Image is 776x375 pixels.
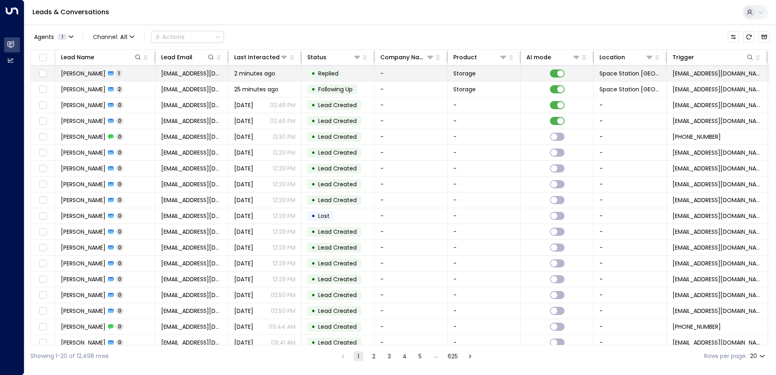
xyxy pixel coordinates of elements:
[673,228,761,236] span: leads@space-station.co.uk
[375,129,448,144] td: -
[38,53,48,63] span: Toggle select all
[307,52,361,62] div: Status
[594,177,667,192] td: -
[599,85,661,93] span: Space Station Solihull
[273,196,295,204] p: 12:29 PM
[311,304,315,318] div: •
[673,275,761,283] span: leads@space-station.co.uk
[673,69,761,78] span: leads@space-station.co.uk
[338,351,475,361] nav: pagination navigation
[594,303,667,319] td: -
[318,228,357,236] span: Lead Created
[673,85,761,93] span: leads@space-station.co.uk
[375,319,448,334] td: -
[673,196,761,204] span: leads@space-station.co.uk
[161,259,222,267] span: samjames9900@outlook.com
[311,67,315,80] div: •
[234,275,253,283] span: Sep 10, 2025
[743,31,754,43] span: Refresh
[161,149,222,157] span: samjames9900@outlook.com
[116,244,123,251] span: 0
[234,164,253,172] span: Sep 10, 2025
[448,224,521,239] td: -
[161,52,215,62] div: Lead Email
[61,149,106,157] span: Sam James
[448,335,521,350] td: -
[116,307,123,314] span: 0
[750,350,767,362] div: 20
[116,165,123,172] span: 0
[594,240,667,255] td: -
[453,52,507,62] div: Product
[161,133,222,141] span: samjames9900@outlook.com
[448,145,521,160] td: -
[311,320,315,334] div: •
[311,336,315,349] div: •
[120,34,127,40] span: All
[375,161,448,176] td: -
[30,31,76,43] button: Agents1
[234,180,253,188] span: Sep 10, 2025
[116,212,123,219] span: 0
[30,352,109,360] div: Showing 1-20 of 12,498 rows
[446,351,459,361] button: Go to page 625
[318,244,357,252] span: Lead Created
[271,307,295,315] p: 02:50 PM
[594,129,667,144] td: -
[234,259,253,267] span: Sep 10, 2025
[161,52,192,62] div: Lead Email
[375,272,448,287] td: -
[38,100,48,110] span: Toggle select row
[161,275,222,283] span: samjames9900@outlook.com
[599,52,653,62] div: Location
[38,338,48,348] span: Toggle select row
[594,272,667,287] td: -
[234,117,253,125] span: Yesterday
[38,243,48,253] span: Toggle select row
[273,212,295,220] p: 12:29 PM
[61,307,106,315] span: Sam James
[161,307,222,315] span: samjames9900@outlook.com
[759,31,770,43] button: Archived Leads
[375,66,448,81] td: -
[116,291,123,298] span: 0
[161,180,222,188] span: samjames9900@outlook.com
[234,307,253,315] span: Sep 09, 2025
[61,117,106,125] span: Sam James
[61,133,106,141] span: Sam James
[318,85,353,93] span: Following Up
[234,133,253,141] span: Sep 10, 2025
[448,208,521,224] td: -
[311,146,315,159] div: •
[90,31,138,43] button: Channel:All
[311,82,315,96] div: •
[594,113,667,129] td: -
[673,291,761,299] span: leads@space-station.co.uk
[311,209,315,223] div: •
[673,323,721,331] span: +4474237445421
[448,303,521,319] td: -
[61,69,106,78] span: Sam James
[465,351,475,361] button: Go to next page
[311,256,315,270] div: •
[273,259,295,267] p: 12:29 PM
[431,351,440,361] div: …
[311,114,315,128] div: •
[116,149,123,156] span: 0
[673,180,761,188] span: leads@space-station.co.uk
[234,149,253,157] span: Sep 10, 2025
[161,228,222,236] span: samjames9900@outlook.com
[38,132,48,142] span: Toggle select row
[318,101,357,109] span: Lead Created
[318,117,357,125] span: Lead Created
[318,307,357,315] span: Lead Created
[594,335,667,350] td: -
[594,97,667,113] td: -
[38,274,48,284] span: Toggle select row
[61,196,106,204] span: Sam James
[161,244,222,252] span: samjames9900@outlook.com
[38,322,48,332] span: Toggle select row
[61,338,106,347] span: Sam James
[161,338,222,347] span: samjames9900@outlook.com
[375,145,448,160] td: -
